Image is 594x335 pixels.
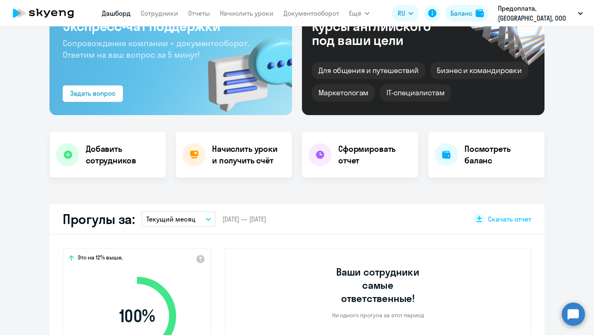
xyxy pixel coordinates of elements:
[498,3,575,23] p: Предоплата, [GEOGRAPHIC_DATA], ООО
[325,265,431,305] h3: Ваши сотрудники самые ответственные!
[488,215,531,224] span: Скачать отчет
[349,8,361,18] span: Ещё
[188,9,210,17] a: Отчеты
[220,9,273,17] a: Начислить уроки
[90,306,184,326] span: 100 %
[86,143,159,166] h4: Добавить сотрудников
[312,19,453,47] div: Курсы английского под ваши цели
[380,84,451,101] div: IT-специалистам
[78,254,123,264] span: Это на 12% выше,
[332,311,424,319] p: Ни одного прогула за этот период
[63,85,123,102] button: Задать вопрос
[283,9,339,17] a: Документооборот
[63,38,249,60] span: Сопровождение компании + документооборот. Ответим на ваш вопрос за 5 минут!
[312,62,425,79] div: Для общения и путешествий
[445,5,489,21] button: Балансbalance
[102,9,131,17] a: Дашборд
[70,88,115,98] div: Задать вопрос
[392,5,419,21] button: RU
[212,143,284,166] h4: Начислить уроки и получить счёт
[222,215,266,224] span: [DATE] — [DATE]
[338,143,412,166] h4: Сформировать отчет
[312,84,375,101] div: Маркетологам
[196,22,292,115] img: bg-img
[430,62,528,79] div: Бизнес и командировки
[141,9,178,17] a: Сотрудники
[63,211,135,227] h2: Прогулы за:
[146,214,196,224] p: Текущий месяц
[464,143,538,166] h4: Посмотреть баланс
[476,9,484,17] img: balance
[141,211,216,227] button: Текущий месяц
[349,5,370,21] button: Ещё
[450,8,472,18] div: Баланс
[494,3,587,23] button: Предоплата, [GEOGRAPHIC_DATA], ООО
[398,8,405,18] span: RU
